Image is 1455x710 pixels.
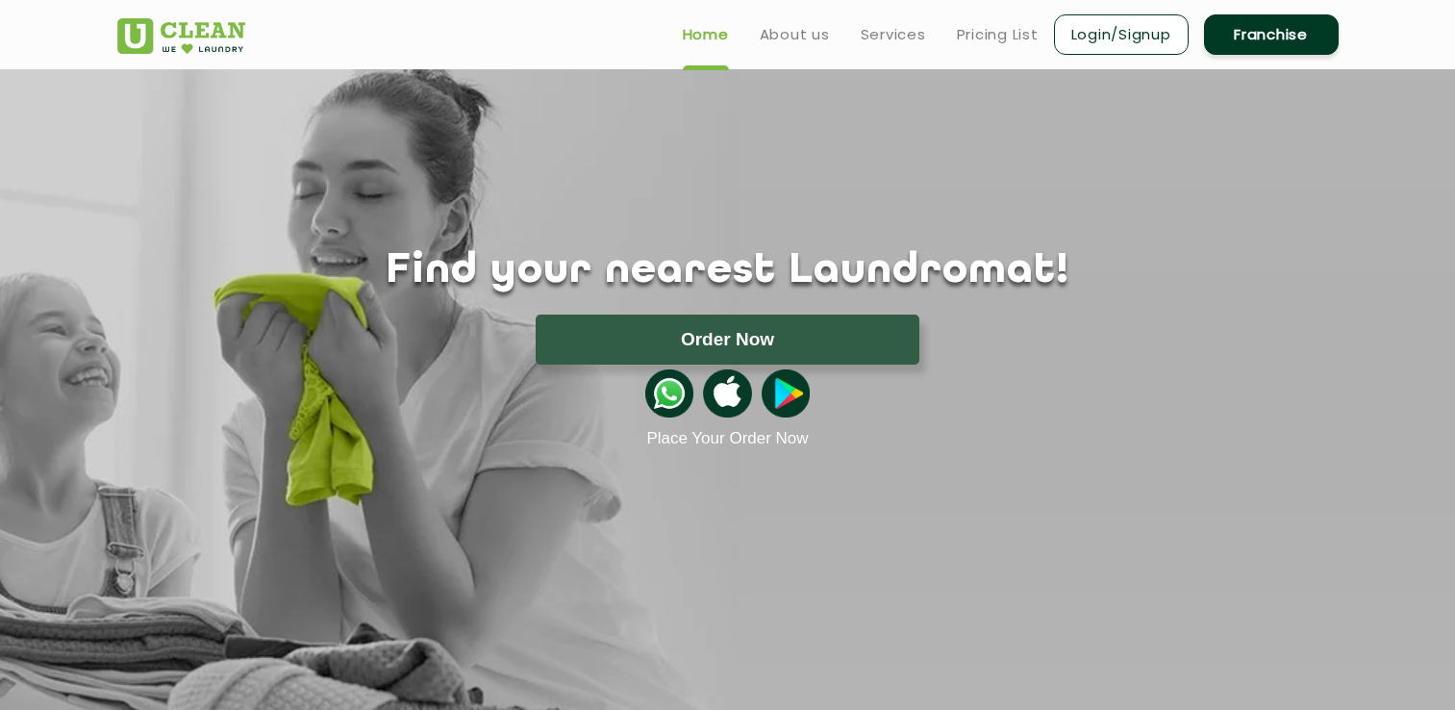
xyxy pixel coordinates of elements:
a: Home [683,23,729,46]
img: UClean Laundry and Dry Cleaning [117,18,245,54]
a: Franchise [1204,14,1339,55]
a: Place Your Order Now [646,429,808,448]
button: Order Now [536,315,919,365]
h1: Find your nearest Laundromat! [103,247,1353,295]
img: playstoreicon.png [762,369,810,418]
a: About us [760,23,830,46]
a: Services [861,23,926,46]
img: whatsappicon.png [645,369,693,418]
a: Login/Signup [1054,14,1189,55]
img: apple-icon.png [703,369,751,418]
a: Pricing List [957,23,1039,46]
